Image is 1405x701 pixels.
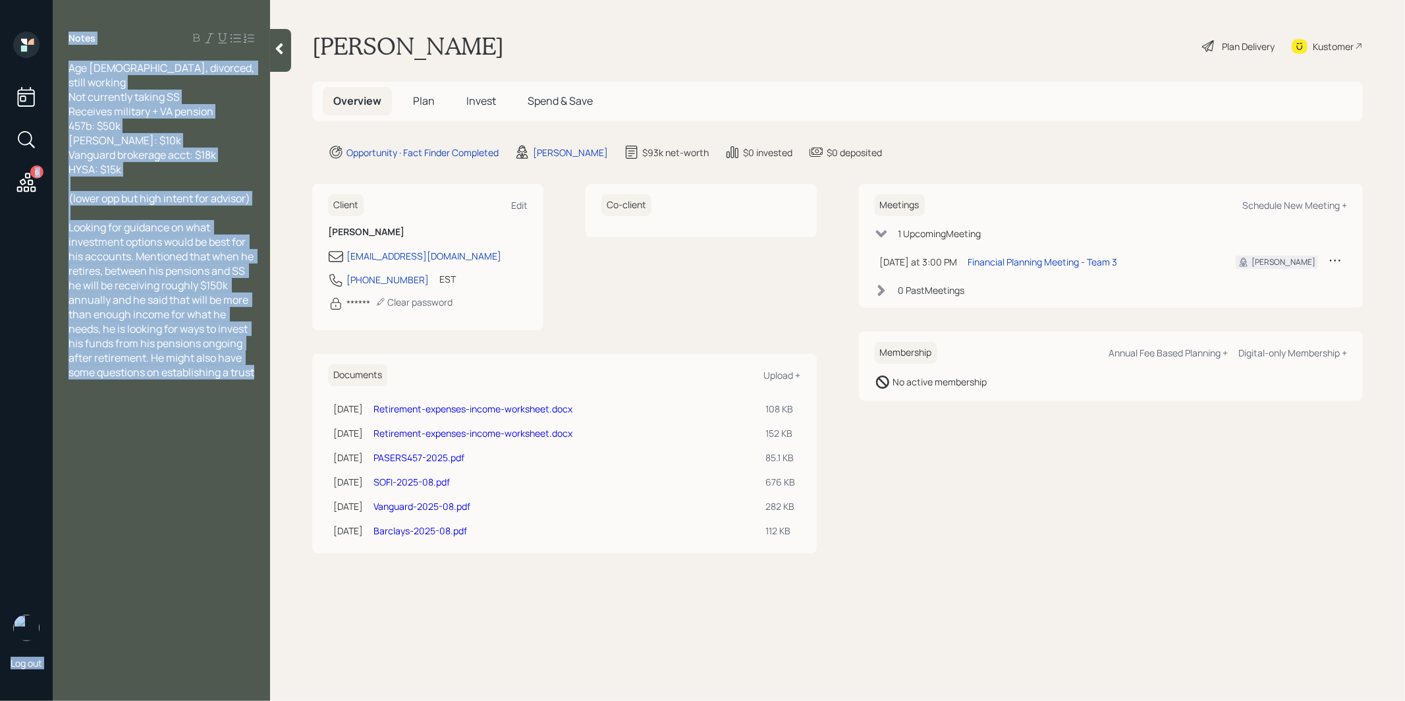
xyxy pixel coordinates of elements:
div: 108 KB [766,402,796,416]
a: SOFI-2025-08.pdf [373,476,450,488]
div: [DATE] [333,451,363,464]
div: [EMAIL_ADDRESS][DOMAIN_NAME] [346,249,501,263]
div: [PERSON_NAME] [533,146,608,159]
div: 152 KB [766,426,796,440]
span: (lower opp but high intent for advisor) [69,191,250,206]
div: [DATE] [333,524,363,538]
div: Edit [511,199,528,211]
span: Invest [466,94,496,108]
div: [DATE] [333,475,363,489]
div: Kustomer [1313,40,1354,53]
img: treva-nostdahl-headshot.png [13,615,40,641]
h6: Meetings [875,194,925,216]
h1: [PERSON_NAME] [312,32,504,61]
div: 112 KB [766,524,796,538]
div: 6 [30,165,43,179]
div: [DATE] at 3:00 PM [880,255,958,269]
div: 0 Past Meeting s [898,283,965,297]
h6: [PERSON_NAME] [328,227,528,238]
div: Schedule New Meeting + [1242,199,1347,211]
a: Retirement-expenses-income-worksheet.docx [373,427,572,439]
div: EST [439,272,456,286]
div: Opportunity · Fact Finder Completed [346,146,499,159]
h6: Documents [328,364,387,386]
a: Barclays-2025-08.pdf [373,524,467,537]
div: $0 deposited [827,146,882,159]
span: Overview [333,94,381,108]
div: 282 KB [766,499,796,513]
span: Looking for guidance on what investment options would be best for his accounts. Mentioned that wh... [69,220,256,379]
a: Retirement-expenses-income-worksheet.docx [373,403,572,415]
div: 1 Upcoming Meeting [898,227,981,240]
h6: Co-client [601,194,651,216]
div: Annual Fee Based Planning + [1109,347,1228,359]
h6: Client [328,194,364,216]
div: Upload + [764,369,801,381]
label: Notes [69,32,96,45]
div: [DATE] [333,426,363,440]
div: $0 invested [743,146,792,159]
span: Age [DEMOGRAPHIC_DATA], divorced, still working Not currently taking SS Receives military + VA pe... [69,61,256,177]
div: No active membership [893,375,987,389]
div: Clear password [375,296,453,308]
div: [DATE] [333,499,363,513]
h6: Membership [875,342,937,364]
div: [PERSON_NAME] [1252,256,1315,268]
div: Digital-only Membership + [1238,347,1347,359]
span: Plan [413,94,435,108]
div: Financial Planning Meeting - Team 3 [968,255,1118,269]
div: Plan Delivery [1222,40,1275,53]
div: [DATE] [333,402,363,416]
a: PASERS457-2025.pdf [373,451,464,464]
div: Log out [11,657,42,669]
a: Vanguard-2025-08.pdf [373,500,470,513]
div: 85.1 KB [766,451,796,464]
span: Spend & Save [528,94,593,108]
div: [PHONE_NUMBER] [346,273,429,287]
div: $93k net-worth [642,146,709,159]
div: 676 KB [766,475,796,489]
